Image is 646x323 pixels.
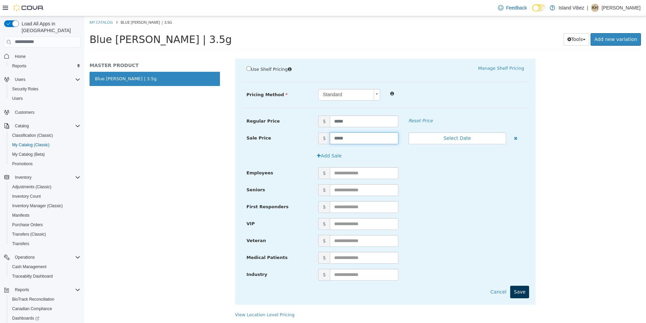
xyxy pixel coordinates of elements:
[12,264,46,270] span: Cash Management
[9,230,80,238] span: Transfers (Classic)
[9,202,66,210] a: Inventory Manager (Classic)
[7,84,83,94] button: Security Roles
[12,76,28,84] button: Users
[9,305,80,313] span: Canadian Compliance
[162,76,203,81] span: Pricing Method
[12,306,52,311] span: Canadian Compliance
[591,4,599,12] div: Karen Henderson
[12,253,38,261] button: Operations
[12,316,39,321] span: Dashboards
[162,154,189,159] span: Employees
[9,240,32,248] a: Transfers
[12,184,51,190] span: Adjustments (Classic)
[7,192,83,201] button: Inventory Count
[9,141,80,149] span: My Catalog (Classic)
[9,94,80,103] span: Users
[324,102,348,107] em: Reset Price
[162,205,170,210] span: VIP
[479,17,505,29] button: Tools
[12,173,80,181] span: Inventory
[12,253,80,261] span: Operations
[9,240,80,248] span: Transfers
[602,4,641,12] p: [PERSON_NAME]
[1,107,83,117] button: Customers
[9,85,80,93] span: Security Roles
[7,140,83,150] button: My Catalog (Classic)
[532,12,532,12] span: Dark Mode
[229,133,261,146] button: Add Sale
[5,3,28,8] a: My Catalog
[234,202,245,214] span: $
[9,305,55,313] a: Canadian Compliance
[162,256,183,261] span: Industry
[7,304,83,314] button: Canadian Compliance
[15,255,35,260] span: Operations
[12,122,31,130] button: Catalog
[9,160,35,168] a: Promotions
[15,123,29,129] span: Catalog
[234,219,245,231] span: $
[9,131,56,139] a: Classification (Classic)
[12,213,29,218] span: Manifests
[1,173,83,182] button: Inventory
[7,262,83,272] button: Cash Management
[9,263,49,271] a: Cash Management
[324,116,422,128] button: Select Date
[234,73,296,84] a: Standard
[12,133,53,138] span: Classification (Classic)
[15,110,34,115] span: Customers
[592,4,598,12] span: KH
[9,295,57,303] a: BioTrack Reconciliation
[9,131,80,139] span: Classification (Classic)
[12,222,43,228] span: Purchase Orders
[7,150,83,159] button: My Catalog (Beta)
[9,272,80,280] span: Traceabilty Dashboard
[7,61,83,71] button: Reports
[9,230,49,238] a: Transfers (Classic)
[9,211,32,219] a: Manifests
[12,96,23,101] span: Users
[1,51,83,61] button: Home
[9,314,80,322] span: Dashboards
[9,62,80,70] span: Reports
[506,17,556,29] a: Add new variation
[14,4,44,11] img: Cova
[7,230,83,239] button: Transfers (Classic)
[36,3,88,8] span: Blue [PERSON_NAME] | 3.5g
[12,152,45,157] span: My Catalog (Beta)
[12,52,80,61] span: Home
[234,185,245,197] span: $
[9,85,41,93] a: Security Roles
[7,220,83,230] button: Purchase Orders
[162,188,204,193] span: First Responders
[9,150,48,158] a: My Catalog (Beta)
[234,116,245,128] span: $
[5,56,135,70] a: Blue [PERSON_NAME] | 3.5g
[15,54,26,59] span: Home
[12,52,28,61] a: Home
[234,99,245,111] span: $
[234,168,245,180] span: $
[12,194,41,199] span: Inventory Count
[5,17,147,29] span: Blue [PERSON_NAME] | 3.5g
[12,232,46,237] span: Transfers (Classic)
[9,263,80,271] span: Cash Management
[12,161,33,167] span: Promotions
[15,175,31,180] span: Inventory
[12,274,53,279] span: Traceabilty Dashboard
[234,151,245,163] span: $
[234,236,245,247] span: $
[12,63,26,69] span: Reports
[151,296,210,301] a: View Location Level Pricing
[19,20,80,34] span: Load All Apps in [GEOGRAPHIC_DATA]
[162,239,203,244] span: Medical Patients
[1,121,83,131] button: Catalog
[558,4,584,12] p: Island Vibez
[9,94,25,103] a: Users
[234,73,287,84] span: Standard
[162,222,182,227] span: Veteran
[7,131,83,140] button: Classification (Classic)
[162,171,181,176] span: Seniors
[9,160,80,168] span: Promotions
[162,50,167,55] input: Use Shelf Pricing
